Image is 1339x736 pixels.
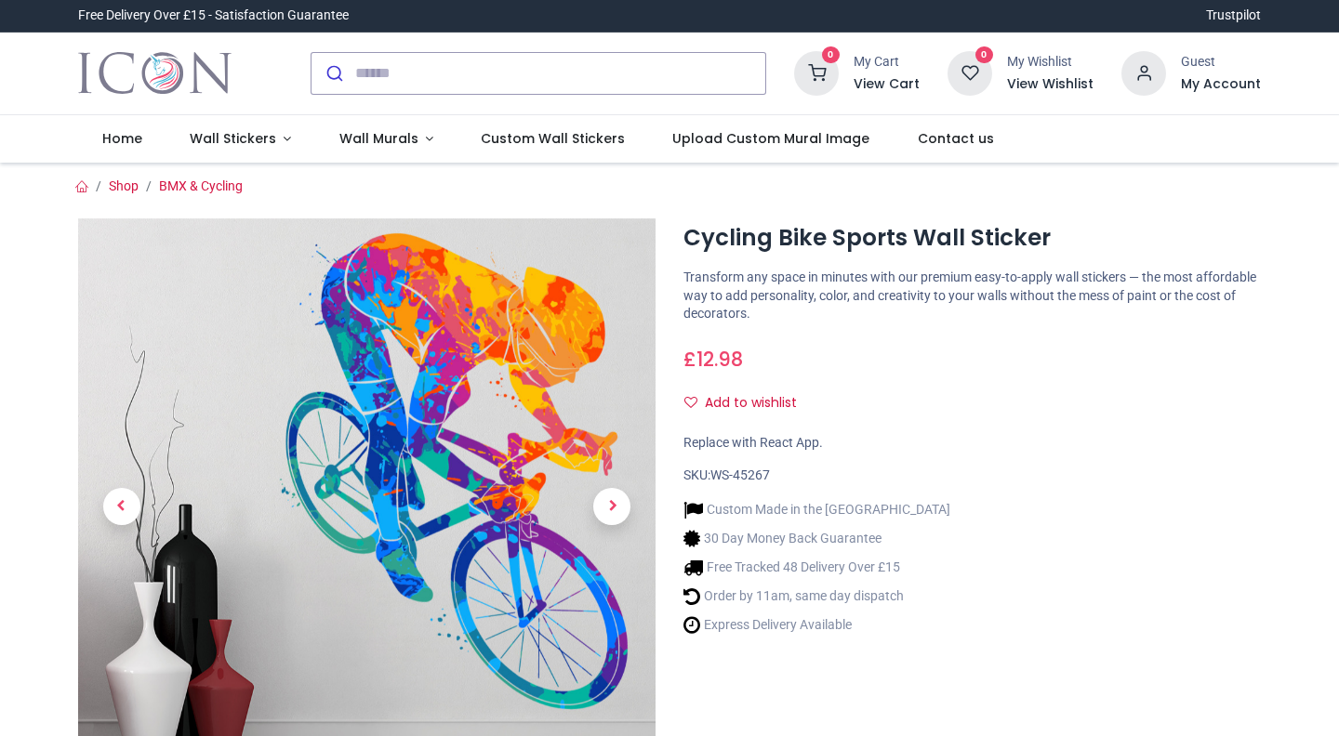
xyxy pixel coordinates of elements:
span: WS-45267 [710,467,770,482]
span: Previous [103,488,140,525]
div: My Wishlist [1007,53,1094,72]
span: £ [683,346,743,373]
a: Wall Murals [315,115,457,164]
li: 30 Day Money Back Guarantee [683,529,950,548]
li: Custom Made in the [GEOGRAPHIC_DATA] [683,500,950,519]
a: 0 [948,64,992,79]
a: View Cart [854,75,920,94]
div: Replace with React App. [683,434,1261,453]
span: 12.98 [696,346,743,373]
a: BMX & Cycling [159,178,243,193]
li: Express Delivery Available [683,615,950,635]
li: Free Tracked 48 Delivery Over £15 [683,558,950,577]
div: SKU: [683,467,1261,485]
sup: 0 [975,46,993,64]
li: Order by 11am, same day dispatch [683,586,950,606]
a: Next [569,305,656,709]
a: Logo of Icon Wall Stickers [78,47,232,99]
button: Submit [312,53,355,94]
a: Wall Stickers [166,115,315,164]
a: Trustpilot [1206,7,1261,25]
span: Home [102,129,142,148]
span: Contact us [918,129,994,148]
span: Custom Wall Stickers [481,129,625,148]
div: Guest [1181,53,1261,72]
a: 0 [794,64,839,79]
a: View Wishlist [1007,75,1094,94]
h1: Cycling Bike Sports Wall Sticker [683,222,1261,254]
div: Free Delivery Over £15 - Satisfaction Guarantee [78,7,349,25]
button: Add to wishlistAdd to wishlist [683,388,813,419]
p: Transform any space in minutes with our premium easy-to-apply wall stickers — the most affordable... [683,269,1261,323]
a: Previous [78,305,165,709]
span: Next [593,488,630,525]
i: Add to wishlist [684,396,697,409]
sup: 0 [822,46,840,64]
span: Wall Murals [339,129,418,148]
a: My Account [1181,75,1261,94]
a: Shop [109,178,139,193]
div: My Cart [854,53,920,72]
span: Upload Custom Mural Image [672,129,869,148]
span: Wall Stickers [190,129,276,148]
img: Icon Wall Stickers [78,47,232,99]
